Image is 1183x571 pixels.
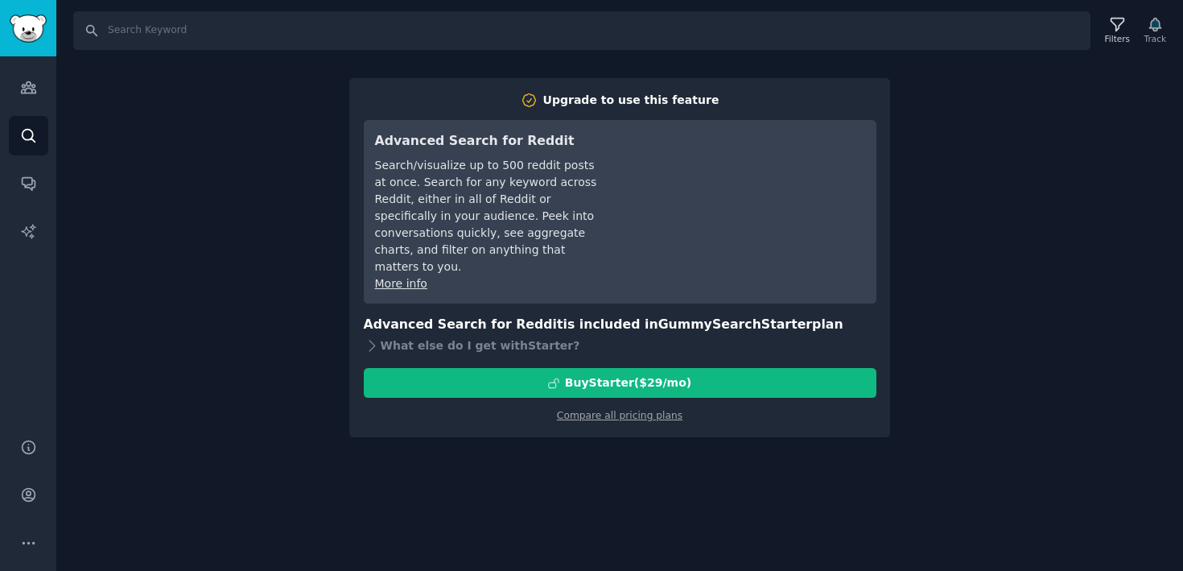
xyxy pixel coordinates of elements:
[1105,33,1130,44] div: Filters
[375,131,601,151] h3: Advanced Search for Reddit
[565,374,691,391] div: Buy Starter ($ 29 /mo )
[364,334,876,357] div: What else do I get with Starter ?
[543,92,719,109] div: Upgrade to use this feature
[73,11,1090,50] input: Search Keyword
[557,410,682,421] a: Compare all pricing plans
[364,315,876,335] h3: Advanced Search for Reddit is included in plan
[375,277,427,290] a: More info
[375,157,601,275] div: Search/visualize up to 500 reddit posts at once. Search for any keyword across Reddit, either in ...
[364,368,876,398] button: BuyStarter($29/mo)
[658,317,812,332] span: GummySearch Starter
[10,14,47,43] img: GummySearch logo
[624,131,865,252] iframe: YouTube video player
